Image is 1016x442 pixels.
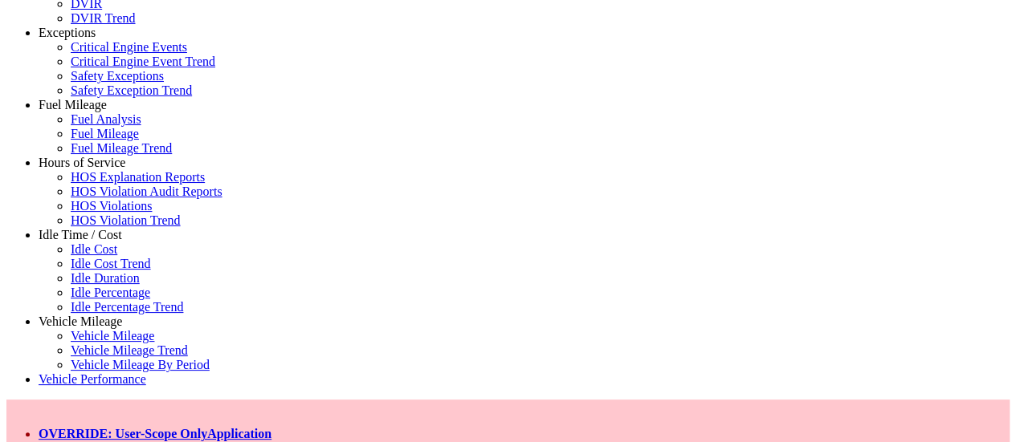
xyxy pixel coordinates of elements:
[71,185,222,198] a: HOS Violation Audit Reports
[71,127,139,140] a: Fuel Mileage
[39,314,122,328] a: Vehicle Mileage
[39,228,122,241] a: Idle Time / Cost
[71,112,141,126] a: Fuel Analysis
[71,213,181,227] a: HOS Violation Trend
[71,358,210,371] a: Vehicle Mileage By Period
[39,427,271,440] a: OVERRIDE: User-Scope OnlyApplication
[39,98,107,112] a: Fuel Mileage
[71,199,152,213] a: HOS Violations
[71,69,164,83] a: Safety Exceptions
[71,40,187,54] a: Critical Engine Events
[71,83,192,97] a: Safety Exception Trend
[71,11,135,25] a: DVIR Trend
[71,271,140,285] a: Idle Duration
[71,170,205,184] a: HOS Explanation Reports
[39,26,96,39] a: Exceptions
[71,286,150,299] a: Idle Percentage
[71,343,188,357] a: Vehicle Mileage Trend
[71,141,172,155] a: Fuel Mileage Trend
[39,156,125,169] a: Hours of Service
[71,257,151,270] a: Idle Cost Trend
[39,372,146,386] a: Vehicle Performance
[71,242,117,256] a: Idle Cost
[71,300,183,314] a: Idle Percentage Trend
[71,329,154,343] a: Vehicle Mileage
[71,55,215,68] a: Critical Engine Event Trend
